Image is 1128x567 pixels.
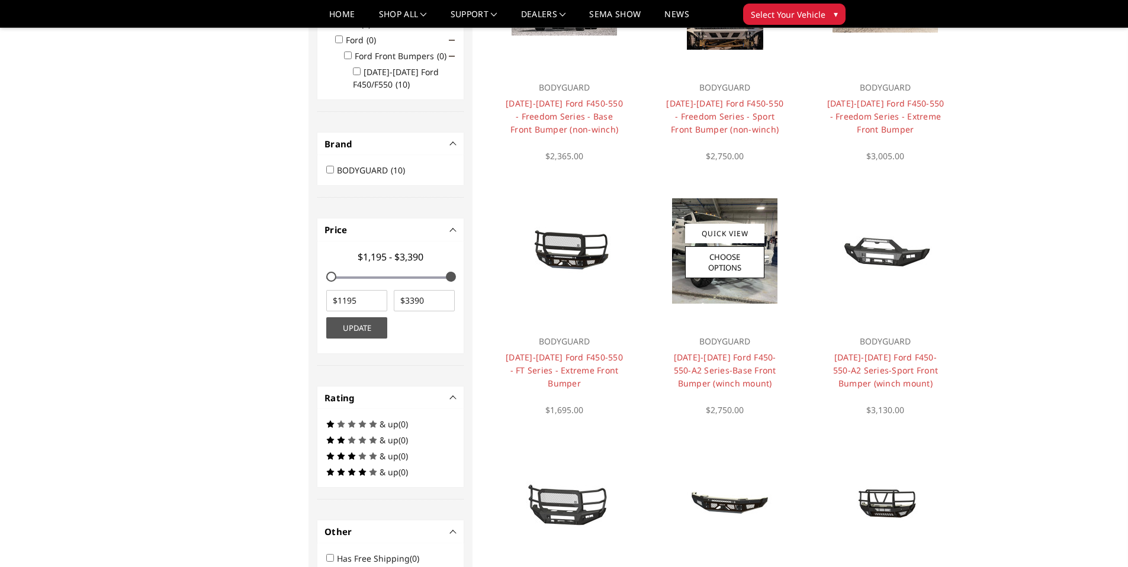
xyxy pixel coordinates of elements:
[589,10,641,27] a: SEMA Show
[506,98,623,135] a: [DATE]-[DATE] Ford F450-550 - Freedom Series - Base Front Bumper (non-winch)
[545,150,583,162] span: $2,365.00
[674,352,776,389] a: [DATE]-[DATE] Ford F450-550-A2 Series-Base Front Bumper (winch mount)
[451,227,457,233] button: -
[545,404,583,415] span: $1,695.00
[346,34,383,46] label: Ford
[399,418,408,430] span: (0)
[324,223,457,237] h4: Price
[396,79,410,90] span: (10)
[506,352,623,389] a: [DATE]-[DATE] Ford F450-550 - FT Series - Extreme Front Bumper
[326,290,387,311] input: $1195
[324,137,457,151] h4: Brand
[833,352,938,389] a: [DATE]-[DATE] Ford F450-550-A2 Series-Sport Front Bumper (winch mount)
[337,165,412,176] label: BODYGUARD
[380,450,399,462] span: & up
[504,80,624,95] p: BODYGUARD
[437,50,446,62] span: (0)
[451,10,497,27] a: Support
[706,150,744,162] span: $2,750.00
[355,50,454,62] label: Ford Front Bumpers
[451,141,457,147] button: -
[337,18,378,30] label: Truck
[504,334,624,349] p: BODYGUARD
[324,391,457,405] h4: Rating
[751,8,825,21] span: Select Your Vehicle
[866,150,904,162] span: $3,005.00
[449,37,455,43] span: Click to show/hide children
[410,553,419,564] span: (0)
[706,404,744,415] span: $2,750.00
[361,18,371,30] span: (0)
[666,98,783,135] a: [DATE]-[DATE] Ford F450-550 - Freedom Series - Sport Front Bumper (non-winch)
[451,395,457,401] button: -
[337,553,426,564] label: Has Free Shipping
[399,466,408,478] span: (0)
[326,317,387,339] button: Update
[379,10,427,27] a: shop all
[827,98,944,135] a: [DATE]-[DATE] Ford F450-550 - Freedom Series - Extreme Front Bumper
[451,529,457,534] button: -
[826,80,945,95] p: BODYGUARD
[685,246,764,278] a: Choose Options
[1069,510,1128,567] iframe: Chat Widget
[685,224,764,243] a: Quick View
[399,434,408,446] span: (0)
[449,53,455,59] span: Click to show/hide children
[666,334,785,349] p: BODYGUARD
[380,418,399,430] span: & up
[664,10,689,27] a: News
[394,290,455,311] input: $3390
[666,80,785,95] p: BODYGUARD
[521,10,566,27] a: Dealers
[367,34,376,46] span: (0)
[391,165,405,176] span: (10)
[329,10,355,27] a: Home
[399,450,408,462] span: (0)
[834,8,838,20] span: ▾
[353,66,439,90] label: [DATE]-[DATE] Ford F450/F550
[380,434,399,446] span: & up
[380,466,399,478] span: & up
[866,404,904,415] span: $3,130.00
[826,334,945,349] p: BODYGUARD
[324,525,457,539] h4: Other
[743,4,846,25] button: Select Your Vehicle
